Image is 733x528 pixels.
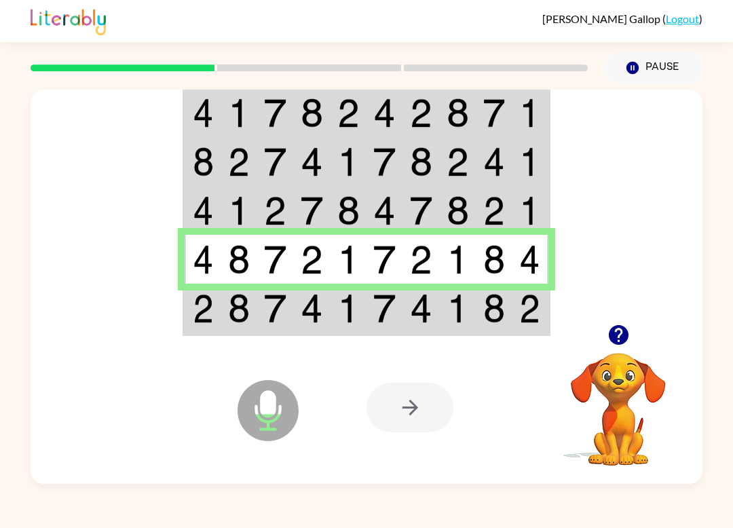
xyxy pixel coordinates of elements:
img: 4 [519,245,540,274]
img: 4 [193,196,214,225]
img: 7 [264,245,286,274]
img: 8 [410,147,432,176]
img: 1 [519,196,540,225]
img: 7 [373,294,396,323]
div: ( ) [542,12,702,25]
img: 4 [373,196,396,225]
img: 7 [264,147,286,176]
img: 7 [264,294,286,323]
img: 1 [337,147,360,176]
img: 7 [301,196,323,225]
img: 2 [519,294,540,323]
img: 8 [447,98,469,128]
img: 8 [228,245,250,274]
img: 1 [337,294,360,323]
img: 2 [410,245,432,274]
img: 4 [193,98,214,128]
img: 7 [373,147,396,176]
img: 2 [264,196,286,225]
span: [PERSON_NAME] Gallop [542,12,662,25]
a: Logout [666,12,699,25]
img: 7 [410,196,432,225]
img: 2 [193,294,214,323]
img: 1 [519,147,540,176]
img: Literably [31,5,106,35]
img: 2 [483,196,506,225]
img: 8 [337,196,360,225]
img: 1 [228,98,250,128]
img: 4 [301,147,323,176]
img: 1 [519,98,540,128]
img: 8 [447,196,469,225]
img: 2 [228,147,250,176]
img: 4 [193,245,214,274]
img: 1 [228,196,250,225]
img: 2 [410,98,432,128]
img: 4 [301,294,323,323]
img: 1 [447,294,469,323]
img: 2 [301,245,323,274]
img: 8 [193,147,214,176]
img: 7 [483,98,506,128]
img: 2 [337,98,360,128]
img: 2 [447,147,469,176]
img: 8 [483,245,506,274]
img: 1 [337,245,360,274]
img: 1 [447,245,469,274]
video: Your browser must support playing .mp4 files to use Literably. Please try using another browser. [550,332,686,468]
img: 4 [373,98,396,128]
img: 7 [373,245,396,274]
img: 8 [483,294,506,323]
img: 4 [410,294,432,323]
img: 8 [301,98,323,128]
img: 8 [228,294,250,323]
button: Pause [604,52,702,83]
img: 4 [483,147,506,176]
img: 7 [264,98,286,128]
